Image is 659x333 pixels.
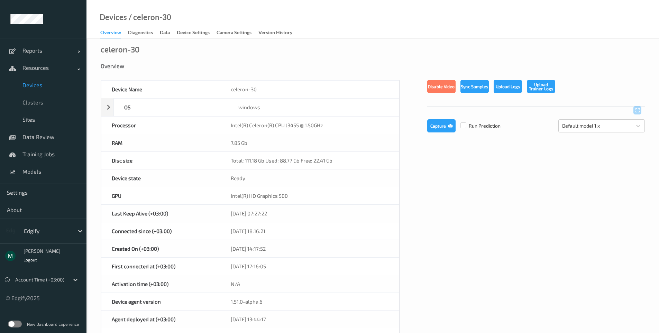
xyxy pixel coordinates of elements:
[101,275,220,293] div: Activation time (+03:00)
[101,63,645,70] div: Overview
[220,258,399,275] div: [DATE] 17:16:05
[127,14,171,21] div: / celeron-30
[128,29,153,38] div: Diagnostics
[456,122,501,129] span: Run Prediction
[220,152,399,169] div: Total: 111.18 Gb Used: 88.77 Gb Free: 22.41 Gb
[427,119,456,132] button: Capture
[101,311,220,328] div: Agent deployed at (+03:00)
[228,99,399,116] div: windows
[460,80,489,93] button: Sync Samples
[220,275,399,293] div: N/A
[177,29,210,38] div: Device Settings
[220,81,399,98] div: celeron-30
[101,258,220,275] div: First connected at (+03:00)
[160,28,177,38] a: Data
[101,240,220,257] div: Created On (+03:00)
[100,14,127,21] a: Devices
[527,80,555,93] button: Upload Trainer Logs
[220,169,399,187] div: Ready
[100,28,128,38] a: Overview
[160,29,170,38] div: Data
[220,240,399,257] div: [DATE] 14:17:52
[220,134,399,151] div: 7.85 Gb
[220,205,399,222] div: [DATE] 07:27:22
[258,29,292,38] div: Version History
[128,28,160,38] a: Diagnostics
[101,134,220,151] div: RAM
[217,28,258,38] a: Camera Settings
[101,293,220,310] div: Device agent version
[101,152,220,169] div: Disc size
[101,46,139,53] div: celeron-30
[427,80,456,93] button: Disable Video
[220,293,399,310] div: 1.51.0-alpha.6
[101,98,400,116] div: OSwindows
[220,222,399,240] div: [DATE] 18:16:21
[220,311,399,328] div: [DATE] 13:44:17
[101,117,220,134] div: Processor
[101,205,220,222] div: Last Keep Alive (+03:00)
[258,28,299,38] a: Version History
[177,28,217,38] a: Device Settings
[101,81,220,98] div: Device Name
[217,29,251,38] div: Camera Settings
[100,29,121,38] div: Overview
[494,80,522,93] button: Upload Logs
[220,187,399,204] div: Intel(R) HD Graphics 500
[101,187,220,204] div: GPU
[220,117,399,134] div: Intel(R) Celeron(R) CPU J3455 @ 1.50GHz
[114,99,228,116] div: OS
[101,222,220,240] div: Connected since (+03:00)
[101,169,220,187] div: Device state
